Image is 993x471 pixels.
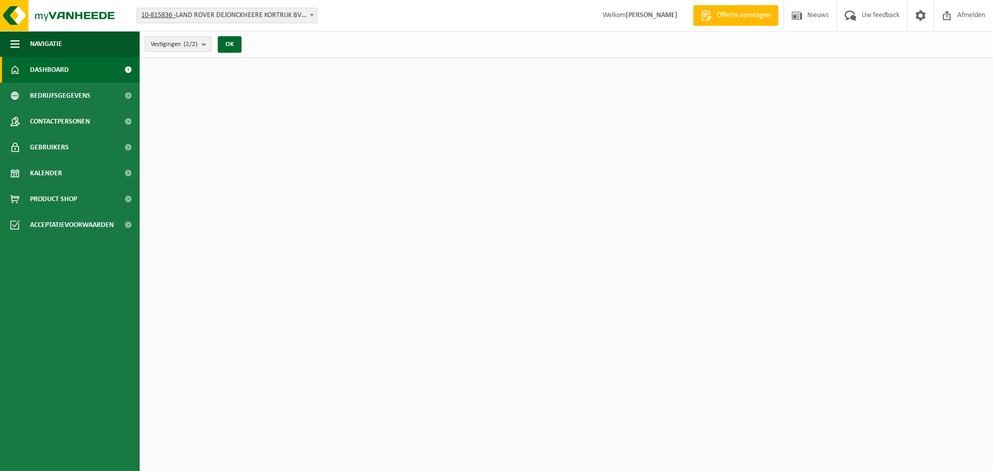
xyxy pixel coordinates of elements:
span: Dashboard [30,57,69,83]
span: Offerte aanvragen [714,10,773,21]
span: 10-815836 - LAND ROVER DEJONCKHEERE KORTRIJK BV - KORTRIJK [137,8,317,23]
span: Kalender [30,160,62,186]
span: Product Shop [30,186,77,212]
a: Offerte aanvragen [693,5,778,26]
button: Vestigingen(2/2) [145,36,212,52]
button: OK [218,36,242,53]
span: 10-815836 - LAND ROVER DEJONCKHEERE KORTRIJK BV - KORTRIJK [137,8,318,23]
count: (2/2) [184,41,198,48]
span: Gebruikers [30,134,69,160]
span: Acceptatievoorwaarden [30,212,114,238]
span: Navigatie [30,31,62,57]
span: Vestigingen [151,37,198,52]
span: Contactpersonen [30,109,90,134]
tcxspan: Call 10-815836 - via 3CX [141,11,176,19]
strong: [PERSON_NAME] [626,11,678,19]
span: Bedrijfsgegevens [30,83,91,109]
